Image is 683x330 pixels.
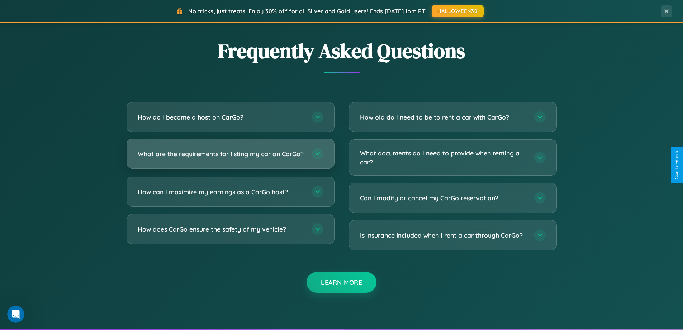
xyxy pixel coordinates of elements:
h3: What documents do I need to provide when renting a car? [360,149,527,166]
h3: How does CarGo ensure the safety of my vehicle? [138,225,305,234]
h3: Can I modify or cancel my CarGo reservation? [360,194,527,203]
h3: How can I maximize my earnings as a CarGo host? [138,187,305,196]
h3: What are the requirements for listing my car on CarGo? [138,149,305,158]
h3: Is insurance included when I rent a car through CarGo? [360,231,527,240]
div: Give Feedback [674,150,679,180]
button: Learn More [307,272,376,293]
h2: Frequently Asked Questions [127,37,557,65]
span: No tricks, just treats! Enjoy 30% off for all Silver and Gold users! Ends [DATE] 1pm PT. [188,8,426,15]
iframe: Intercom live chat [7,306,24,323]
h3: How old do I need to be to rent a car with CarGo? [360,113,527,122]
button: HALLOWEEN30 [432,5,484,17]
h3: How do I become a host on CarGo? [138,113,305,122]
